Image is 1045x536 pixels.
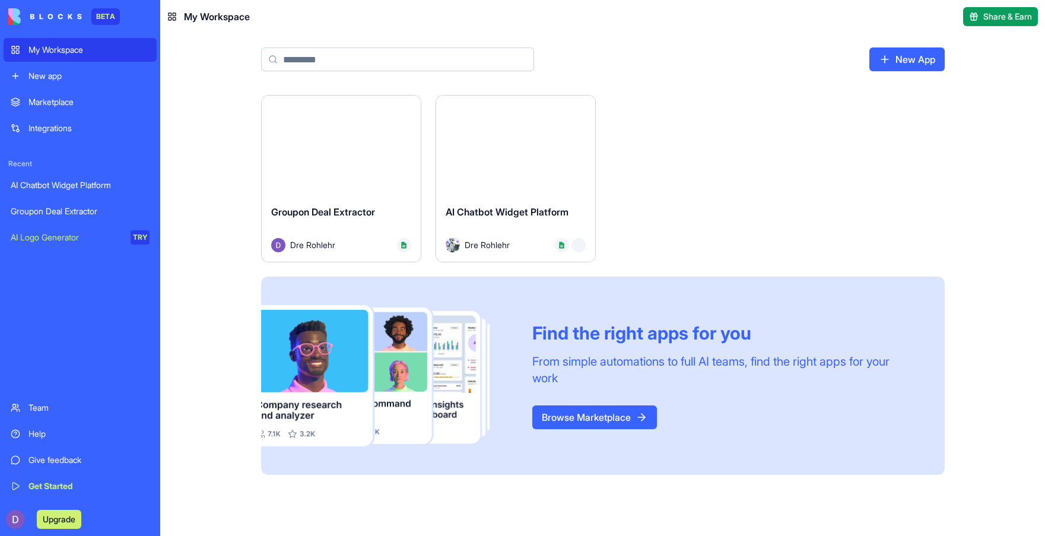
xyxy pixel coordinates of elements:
div: Give feedback [28,454,150,466]
a: Give feedback [4,448,157,472]
a: AI Chatbot Widget PlatformAvatarDre Rohlehr [436,95,596,262]
div: Groupon Deal Extractor [11,205,150,217]
span: Groupon Deal Extractor [271,206,375,218]
a: Help [4,422,157,446]
div: Integrations [28,122,150,134]
div: From simple automations to full AI teams, find the right apps for your work [532,353,916,386]
span: Dre Rohlehr [465,239,510,251]
a: Integrations [4,116,157,140]
img: ACg8ocKc1Jd6EM1L-zcA2IynxEDHzbPuiplT94mn7_P45bTDdJSETQ=s96-c [6,510,25,529]
div: AI Chatbot Widget Platform [11,179,150,191]
img: logo [8,8,82,25]
a: Browse Marketplace [532,405,657,429]
a: Team [4,396,157,420]
a: My Workspace [4,38,157,62]
span: AI Chatbot Widget Platform [446,206,568,218]
div: Get Started [28,480,150,492]
div: Marketplace [28,96,150,108]
a: Groupon Deal Extractor [4,199,157,223]
img: Google_Sheets_logo__2014-2020_dyqxdz.svg [558,242,566,249]
div: Team [28,402,150,414]
a: New App [869,47,945,71]
div: Find the right apps for you [532,322,916,344]
span: Dre Rohlehr [290,239,335,251]
a: Marketplace [4,90,157,114]
a: BETA [8,8,120,25]
a: New app [4,64,157,88]
div: My Workspace [28,44,150,56]
a: AI Chatbot Widget Platform [4,173,157,197]
img: Google_Sheets_logo__2014-2020_dyqxdz.svg [401,242,408,249]
span: Share & Earn [983,11,1032,23]
button: Share & Earn [963,7,1038,26]
div: BETA [91,8,120,25]
a: Groupon Deal ExtractorAvatarDre Rohlehr [261,95,421,262]
div: New app [28,70,150,82]
span: My Workspace [184,9,250,24]
img: Frame_181_egmpey.png [261,305,513,447]
div: AI Logo Generator [11,231,122,243]
a: AI Logo GeneratorTRY [4,226,157,249]
div: Help [28,428,150,440]
a: Get Started [4,474,157,498]
img: Avatar [446,238,460,252]
button: Upgrade [37,510,81,529]
span: Recent [4,159,157,169]
div: TRY [131,230,150,245]
a: Upgrade [37,513,81,525]
img: Avatar [271,238,285,252]
img: Gmail_trouth.svg [575,242,582,249]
